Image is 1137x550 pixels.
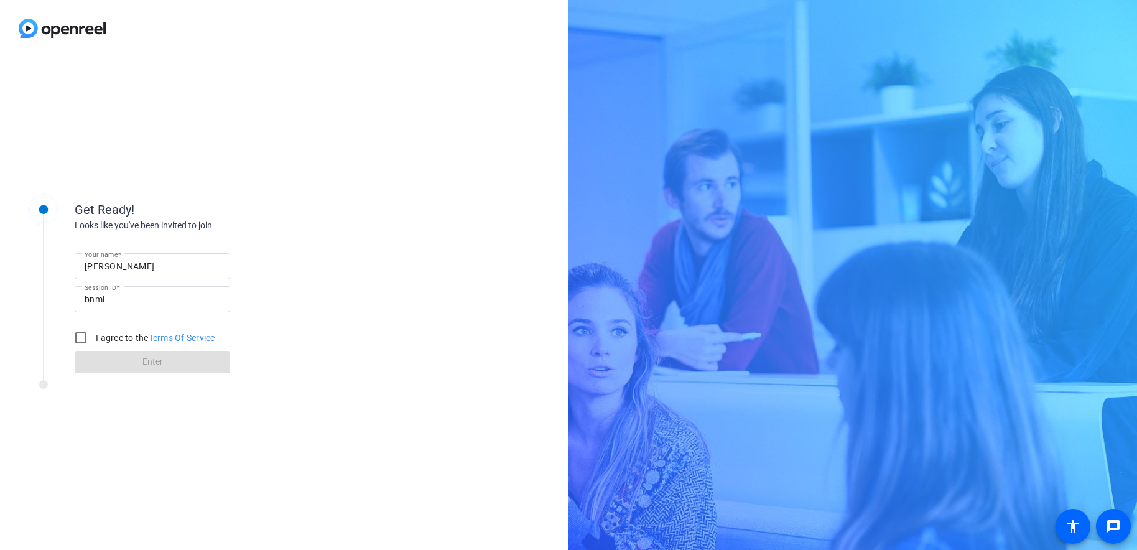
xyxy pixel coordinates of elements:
a: Terms Of Service [149,333,215,343]
div: Looks like you've been invited to join [75,219,323,232]
div: Get Ready! [75,200,323,219]
mat-icon: message [1106,519,1121,534]
mat-label: Session ID [85,284,116,291]
mat-label: Your name [85,251,118,258]
label: I agree to the [93,332,215,344]
mat-icon: accessibility [1065,519,1080,534]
